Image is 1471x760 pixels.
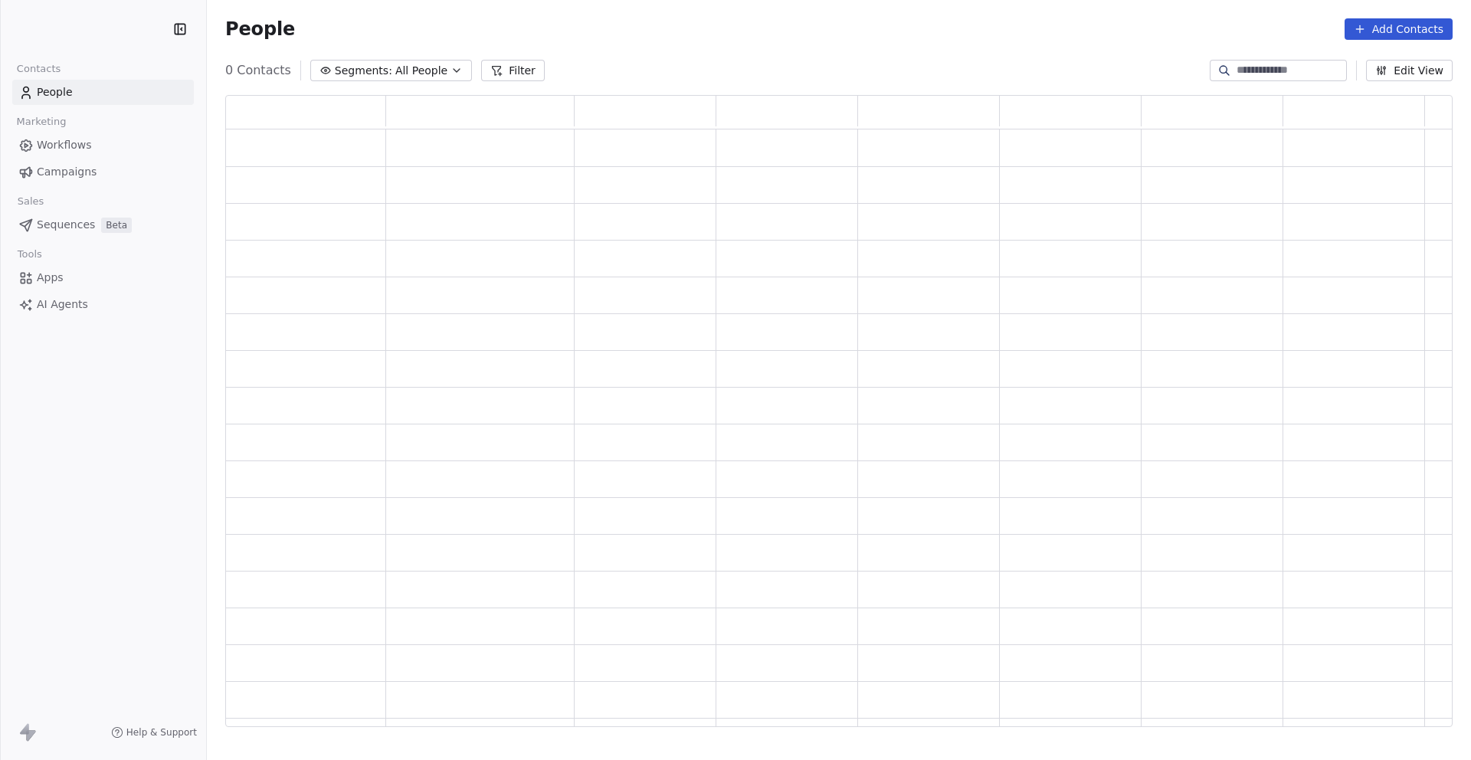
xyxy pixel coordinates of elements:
a: AI Agents [12,292,194,317]
span: Sequences [37,217,95,233]
a: Workflows [12,133,194,158]
button: Edit View [1366,60,1453,81]
button: Add Contacts [1345,18,1453,40]
span: Campaigns [37,164,97,180]
a: SequencesBeta [12,212,194,237]
a: Campaigns [12,159,194,185]
span: AI Agents [37,296,88,313]
a: People [12,80,194,105]
span: Workflows [37,137,92,153]
span: Tools [11,243,48,266]
button: Filter [481,60,545,81]
span: Marketing [10,110,73,133]
span: Contacts [10,57,67,80]
span: Sales [11,190,51,213]
span: Beta [101,218,132,233]
a: Apps [12,265,194,290]
span: People [37,84,73,100]
span: All People [395,63,447,79]
span: Apps [37,270,64,286]
span: People [225,18,295,41]
span: 0 Contacts [225,61,291,80]
span: Help & Support [126,726,197,739]
span: Segments: [335,63,392,79]
a: Help & Support [111,726,197,739]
